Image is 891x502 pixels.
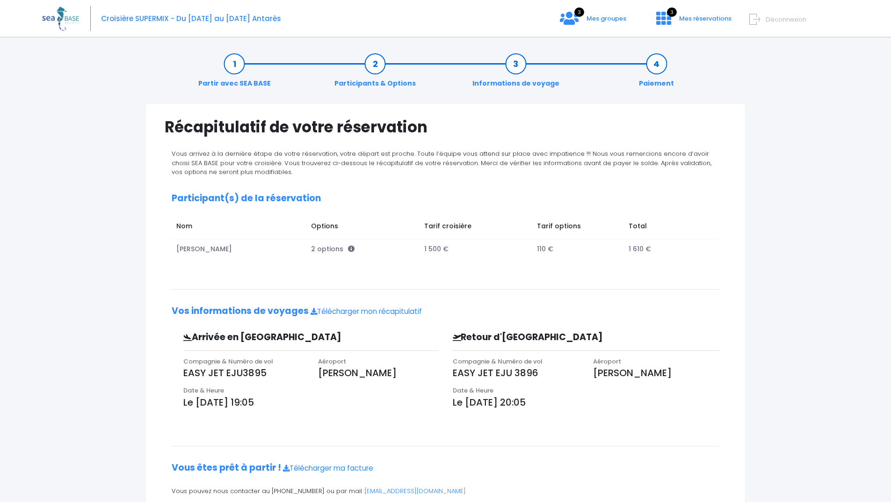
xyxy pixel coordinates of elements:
[311,306,422,316] a: Télécharger mon récapitulatif
[194,59,275,88] a: Partir avec SEA BASE
[679,14,732,23] span: Mes réservations
[420,240,533,259] td: 1 500 €
[766,15,806,24] span: Déconnexion
[446,332,656,343] h3: Retour d'[GEOGRAPHIC_DATA]
[649,17,737,26] a: 3 Mes réservations
[593,357,621,366] span: Aéroport
[172,149,711,176] span: Vous arrivez à la dernière étape de votre réservation, votre départ est proche. Toute l’équipe vo...
[634,59,679,88] a: Paiement
[624,240,710,259] td: 1 610 €
[453,386,493,395] span: Date & Heure
[172,217,307,239] td: Nom
[330,59,420,88] a: Participants & Options
[318,357,346,366] span: Aéroport
[176,332,378,343] h3: Arrivée en [GEOGRAPHIC_DATA]
[453,395,720,409] p: Le [DATE] 20:05
[624,217,710,239] td: Total
[318,366,439,380] p: [PERSON_NAME]
[183,386,224,395] span: Date & Heure
[468,59,564,88] a: Informations de voyage
[172,240,307,259] td: [PERSON_NAME]
[533,217,624,239] td: Tarif options
[172,487,719,496] p: Vous pouvez nous contacter au [PHONE_NUMBER] ou par mail :
[533,240,624,259] td: 110 €
[283,463,373,473] a: Télécharger ma facture
[552,17,634,26] a: 3 Mes groupes
[574,7,584,17] span: 3
[667,7,677,17] span: 3
[453,366,579,380] p: EASY JET EJU 3896
[183,366,304,380] p: EASY JET EJU3895
[101,14,281,23] span: Croisière SUPERMIX - Du [DATE] au [DATE] Antarès
[311,244,355,254] span: 2 options
[307,217,420,239] td: Options
[593,366,719,380] p: [PERSON_NAME]
[365,487,466,495] a: [EMAIL_ADDRESS][DOMAIN_NAME]
[172,193,719,204] h2: Participant(s) de la réservation
[453,357,543,366] span: Compagnie & Numéro de vol
[420,217,533,239] td: Tarif croisière
[172,463,719,473] h2: Vous êtes prêt à partir !
[183,395,439,409] p: Le [DATE] 19:05
[172,306,719,317] h2: Vos informations de voyages
[165,118,726,136] h1: Récapitulatif de votre réservation
[587,14,626,23] span: Mes groupes
[183,357,273,366] span: Compagnie & Numéro de vol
